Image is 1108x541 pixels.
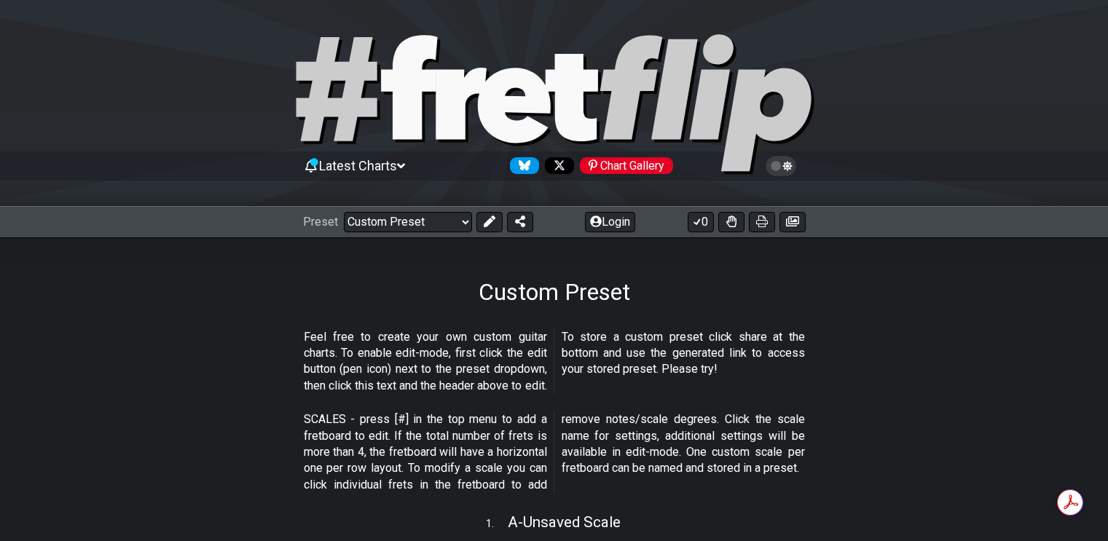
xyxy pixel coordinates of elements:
span: 1 . [486,516,508,532]
a: Follow #fretflip at Bluesky [504,157,539,174]
a: Follow #fretflip at X [539,157,574,174]
button: Edit Preset [476,212,503,232]
p: SCALES - press [#] in the top menu to add a fretboard to edit. If the total number of frets is mo... [304,411,805,493]
span: Latest Charts [319,158,397,173]
a: #fretflip at Pinterest [574,157,673,174]
span: Preset [303,215,338,229]
span: Toggle light / dark theme [773,159,790,173]
div: Chart Gallery [580,157,673,174]
button: Create image [779,212,806,232]
h1: Custom Preset [479,278,630,306]
button: Toggle Dexterity for all fretkits [718,212,744,232]
button: 0 [688,212,714,232]
button: Share Preset [507,212,533,232]
button: Print [749,212,775,232]
select: Preset [344,212,472,232]
button: Login [585,212,635,232]
p: Feel free to create your own custom guitar charts. To enable edit-mode, first click the edit butt... [304,329,805,395]
span: A - Unsaved Scale [508,513,621,531]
